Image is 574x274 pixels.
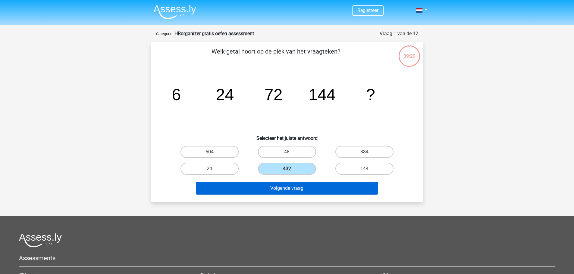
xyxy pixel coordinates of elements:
img: Assessly [153,5,196,19]
tspan: ? [366,85,375,103]
h5: Assessments [19,254,555,262]
h6: Selecteer het juiste antwoord [161,131,413,141]
tspan: 72 [264,85,282,103]
img: Assessly logo [19,233,62,247]
div: Vraag 1 van de 12 [380,30,418,37]
label: 432 [258,163,316,175]
div: 09:29 [398,45,421,60]
label: 48 [258,146,316,158]
tspan: 144 [309,85,336,103]
label: 144 [335,163,394,175]
p: Welk getal hoort op de plek van het vraagteken? [161,47,391,65]
small: Categorie: [156,32,173,36]
label: 384 [335,146,394,158]
strong: HRorganizer gratis oefen assessment [174,31,254,36]
tspan: 24 [216,85,234,103]
button: Volgende vraag [196,182,378,195]
label: 24 [180,163,239,175]
a: Registreer [357,8,378,13]
label: 504 [180,146,239,158]
tspan: 6 [172,85,181,103]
